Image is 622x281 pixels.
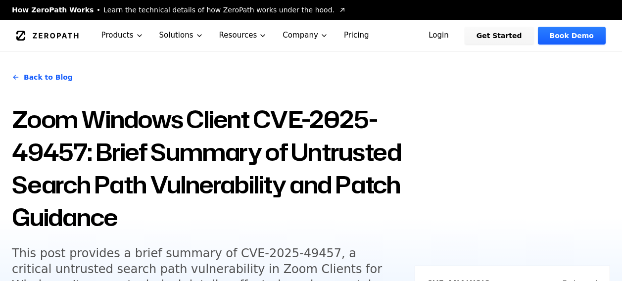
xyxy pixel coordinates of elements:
[336,20,377,51] a: Pricing
[103,5,335,15] span: Learn the technical details of how ZeroPath works under the hood.
[12,5,346,15] a: How ZeroPath WorksLearn the technical details of how ZeroPath works under the hood.
[151,20,211,51] button: Solutions
[275,20,336,51] button: Company
[538,27,606,45] a: Book Demo
[12,103,403,234] h1: Zoom Windows Client CVE-2025-49457: Brief Summary of Untrusted Search Path Vulnerability and Patc...
[417,27,461,45] a: Login
[94,20,151,51] button: Products
[12,63,73,91] a: Back to Blog
[465,27,534,45] a: Get Started
[211,20,275,51] button: Resources
[12,5,94,15] span: How ZeroPath Works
